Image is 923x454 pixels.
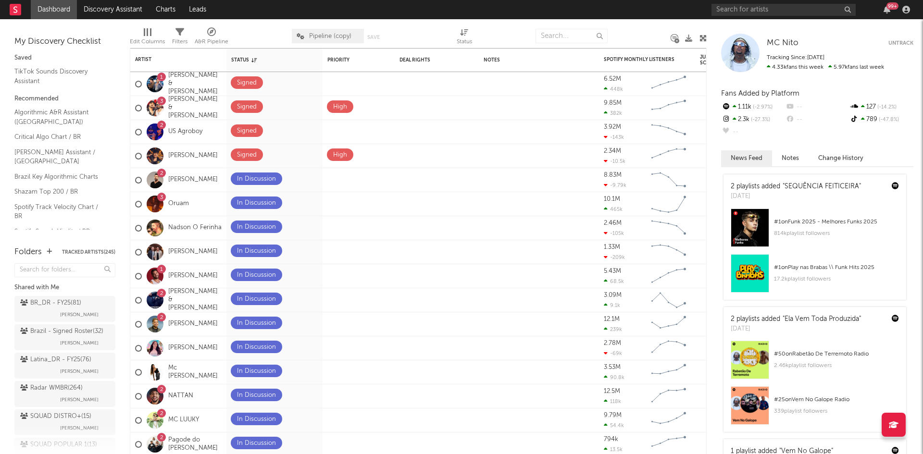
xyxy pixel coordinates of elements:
div: Notes [484,57,580,63]
span: -47.8 % [877,117,899,123]
span: 4.33k fans this week [767,64,823,70]
a: MC Nito [767,38,798,48]
div: In Discussion [237,294,276,305]
div: 54.8 [700,367,738,378]
div: 73.5 [700,198,738,210]
a: SQUAD DISTRO+(15)[PERSON_NAME] [14,409,115,435]
a: Pagode do [PERSON_NAME] [168,436,222,453]
span: -27.3 % [749,117,770,123]
a: Brazil - Signed Roster(32)[PERSON_NAME] [14,324,115,350]
div: SQUAD POPULAR 1 ( 13 ) [20,439,97,451]
div: 118k [604,398,621,405]
div: 3.09M [604,292,622,298]
div: Priority [327,57,366,63]
div: 2.78M [604,340,621,346]
div: Filters [172,36,187,48]
div: 99 + [886,2,898,10]
div: 465k [604,206,623,212]
div: -10.5k [604,158,625,164]
a: [PERSON_NAME] [168,272,218,280]
input: Search... [536,29,608,43]
svg: Chart title [647,264,690,288]
a: Mc [PERSON_NAME] [168,364,222,380]
div: 54.4k [604,422,624,429]
div: Deal Rights [399,57,450,63]
span: MC Nito [767,39,798,47]
div: In Discussion [237,245,276,257]
button: Tracked Artists(245) [62,250,115,255]
div: 3.53M [604,364,621,370]
div: 814k playlist followers [774,228,899,239]
div: 53.7 [700,126,738,138]
a: [PERSON_NAME] [168,248,218,256]
div: 1.11k [721,101,785,113]
div: 61.3 [700,319,738,330]
div: In Discussion [237,173,276,185]
div: -- [721,126,785,138]
div: BR_DR - FY25 ( 81 ) [20,297,81,309]
a: [PERSON_NAME] & [PERSON_NAME] [168,288,222,312]
div: 3.92M [604,124,621,130]
a: Nadson O Ferinha [168,224,222,232]
a: [PERSON_NAME] [168,344,218,352]
span: [PERSON_NAME] [60,422,99,434]
svg: Chart title [647,240,690,264]
button: Untrack [888,38,913,48]
div: -105k [604,230,624,236]
button: News Feed [721,150,772,166]
div: [DATE] [731,192,861,201]
div: 1.33M [604,244,620,250]
div: Jump Score [700,54,724,66]
a: [PERSON_NAME] [168,176,218,184]
button: Save [367,35,380,40]
div: 2 playlists added [731,182,861,192]
div: 48.4 [700,174,738,186]
span: [PERSON_NAME] [60,394,99,405]
div: In Discussion [237,318,276,329]
input: Search for folders... [14,263,115,277]
div: High [333,149,347,161]
div: 2.3k [721,113,785,126]
svg: Chart title [647,96,690,120]
a: TikTok Sounds Discovery Assistant [14,66,106,86]
a: Critical Algo Chart / BR [14,132,106,142]
a: "Ela Vem Toda Produzida" [783,316,861,322]
div: 382k [604,110,622,116]
svg: Chart title [647,216,690,240]
div: 12.5M [604,388,620,394]
div: 44.2 [700,246,738,258]
a: Latina_DR - FY25(76)[PERSON_NAME] [14,353,115,379]
div: -- [785,113,849,126]
a: #25onVem No Galope Radio339playlist followers [723,386,906,432]
span: Pipeline (copy) [309,33,351,39]
div: 68.5k [604,278,624,284]
a: Spotify Search Virality / BR [14,226,106,237]
a: [PERSON_NAME] & [PERSON_NAME] [168,96,222,120]
div: 69.4 [700,415,738,426]
input: Search for artists [711,4,856,16]
a: Algorithmic A&R Assistant ([GEOGRAPHIC_DATA]) [14,107,106,127]
a: US Agroboy [168,128,202,136]
div: In Discussion [237,366,276,377]
div: In Discussion [237,390,276,401]
a: Shazam Top 200 / BR [14,186,106,197]
div: -9.79k [604,182,626,188]
div: Radar WMBR ( 264 ) [20,382,83,394]
div: 339 playlist followers [774,405,899,417]
svg: Chart title [647,408,690,432]
div: Latina_DR - FY25 ( 76 ) [20,354,91,366]
span: Fans Added by Platform [721,90,799,97]
div: Filters [172,24,187,52]
div: 47.2 [700,78,738,90]
div: -- [785,101,849,113]
div: # 25 on Vem No Galope Radio [774,394,899,405]
button: Change History [809,150,873,166]
div: 59.4 [700,270,738,282]
a: MC LUUKY [168,416,199,424]
div: A&R Pipeline [195,36,228,48]
div: Edit Columns [130,24,165,52]
div: Spotify Monthly Listeners [604,57,676,62]
div: -209k [604,254,625,260]
div: -143k [604,134,624,140]
div: In Discussion [237,342,276,353]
